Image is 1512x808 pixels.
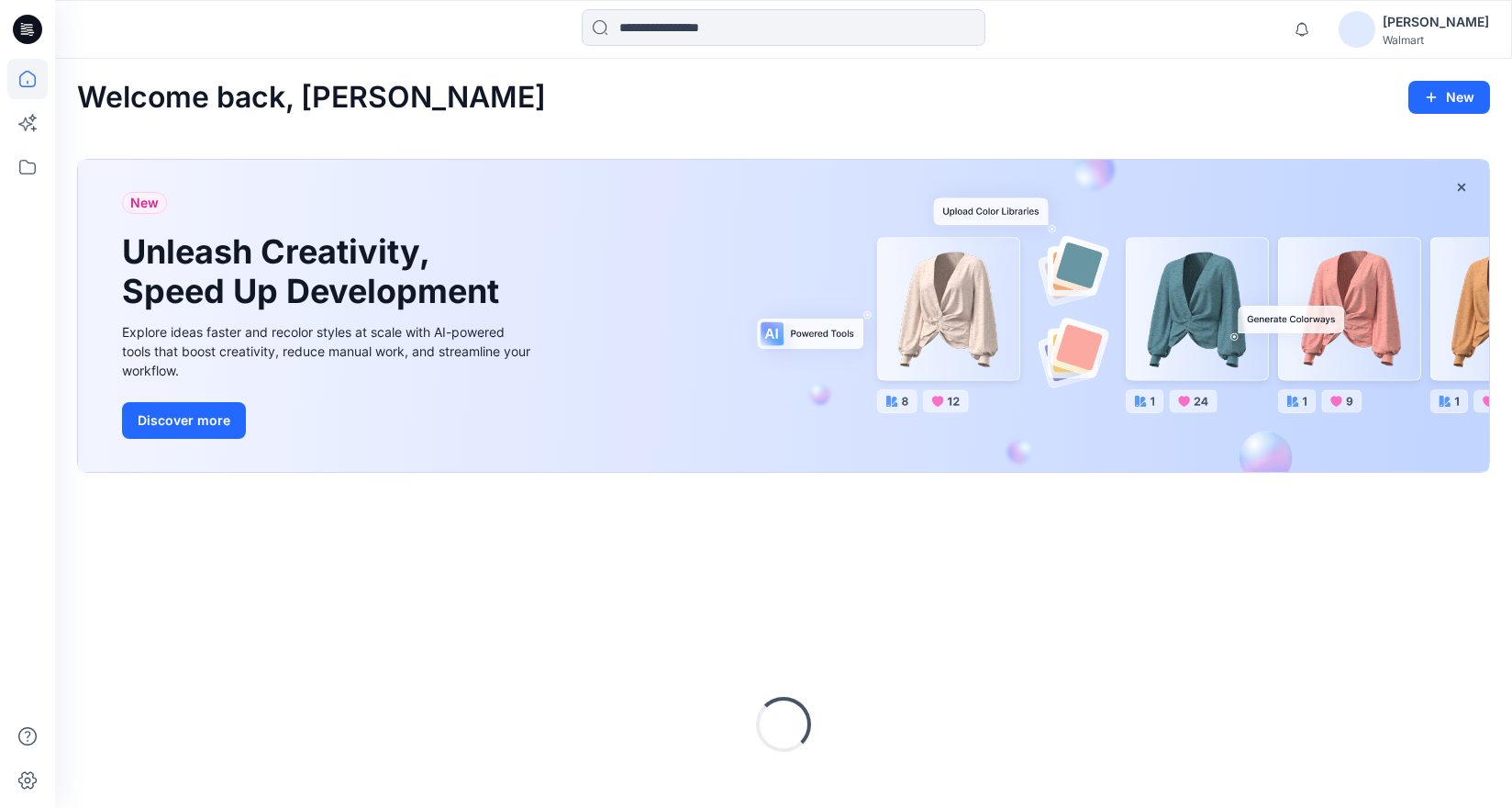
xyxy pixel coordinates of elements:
img: avatar [1339,11,1375,48]
button: Discover more [122,402,246,439]
button: New [1408,81,1490,114]
a: Discover more [122,402,535,439]
div: Walmart [1383,33,1489,47]
div: Explore ideas faster and recolor styles at scale with AI-powered tools that boost creativity, red... [122,322,535,380]
div: [PERSON_NAME] [1383,11,1489,33]
h1: Unleash Creativity, Speed Up Development [122,232,507,311]
h2: Welcome back, [PERSON_NAME] [77,81,546,115]
span: New [130,192,159,214]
